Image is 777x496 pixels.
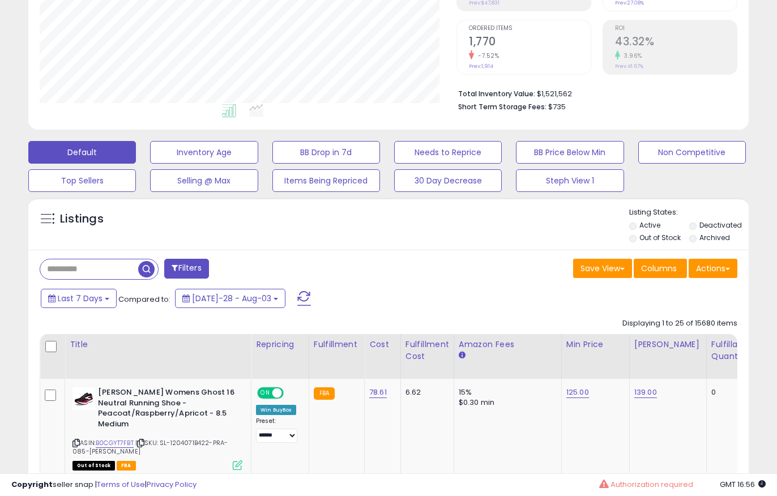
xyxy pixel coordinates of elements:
img: 41kD-AOShZL._SL40_.jpg [72,387,95,410]
button: Filters [164,259,208,279]
div: Fulfillment Cost [405,339,449,362]
h2: 1,770 [469,35,591,50]
small: FBA [314,387,335,400]
a: Privacy Policy [147,479,197,490]
label: Out of Stock [639,233,681,242]
button: Columns [634,259,687,278]
span: Ordered Items [469,25,591,32]
button: Steph View 1 [516,169,624,192]
button: Inventory Age [150,141,258,164]
small: Prev: 41.67% [615,63,643,70]
div: Fulfillment [314,339,360,350]
button: Non Competitive [638,141,746,164]
strong: Copyright [11,479,53,490]
button: Selling @ Max [150,169,258,192]
a: 125.00 [566,387,589,398]
span: Compared to: [118,294,170,305]
div: Win BuyBox [256,405,296,415]
span: All listings that are currently out of stock and unavailable for purchase on Amazon [72,461,115,471]
small: -7.52% [474,52,499,60]
a: B0CGYT7FBT [96,438,134,448]
div: seller snap | | [11,480,197,490]
span: | SKU: SL-1204071B422-PRA-085-[PERSON_NAME] [72,438,228,455]
span: ON [258,388,272,398]
span: $735 [548,101,566,112]
div: $0.30 min [459,397,553,408]
div: 0 [711,387,746,397]
div: 15% [459,387,553,397]
span: OFF [282,388,300,398]
b: [PERSON_NAME] Womens Ghost 16 Neutral Running Shoe - Peacoat/Raspberry/Apricot - 8.5 Medium [98,387,236,432]
span: Last 7 Days [58,293,103,304]
div: Preset: [256,417,300,443]
span: [DATE]-28 - Aug-03 [192,293,271,304]
li: $1,521,562 [458,86,729,100]
div: Min Price [566,339,625,350]
label: Active [639,220,660,230]
span: 2025-08-11 16:56 GMT [720,479,766,490]
a: 78.61 [369,387,387,398]
a: Terms of Use [97,479,145,490]
small: 3.96% [620,52,642,60]
button: 30 Day Decrease [394,169,502,192]
b: Total Inventory Value: [458,89,535,99]
label: Deactivated [699,220,742,230]
button: Save View [573,259,632,278]
button: BB Price Below Min [516,141,624,164]
small: Amazon Fees. [459,350,466,361]
button: Default [28,141,136,164]
b: Short Term Storage Fees: [458,102,547,112]
span: ROI [615,25,737,32]
div: Amazon Fees [459,339,557,350]
div: Displaying 1 to 25 of 15680 items [622,318,737,329]
button: Actions [689,259,737,278]
button: Needs to Reprice [394,141,502,164]
div: 6.62 [405,387,445,397]
div: [PERSON_NAME] [634,339,702,350]
div: Fulfillable Quantity [711,339,750,362]
button: [DATE]-28 - Aug-03 [175,289,285,308]
small: Prev: 1,914 [469,63,493,70]
a: 139.00 [634,387,657,398]
div: Repricing [256,339,304,350]
h5: Listings [60,211,104,227]
button: Top Sellers [28,169,136,192]
div: Cost [369,339,396,350]
p: Listing States: [629,207,749,218]
div: Title [70,339,246,350]
h2: 43.32% [615,35,737,50]
label: Archived [699,233,730,242]
span: Columns [641,263,677,274]
span: FBA [117,461,136,471]
button: BB Drop in 7d [272,141,380,164]
button: Items Being Repriced [272,169,380,192]
button: Last 7 Days [41,289,117,308]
